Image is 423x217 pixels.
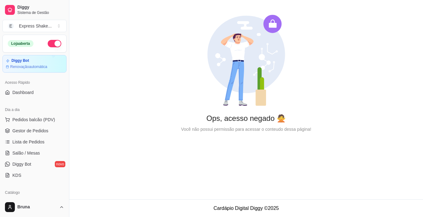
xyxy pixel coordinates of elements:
button: Bruna [2,200,67,215]
a: Gestor de Pedidos [2,126,67,136]
a: Diggy Botnovo [2,159,67,169]
span: Sistema de Gestão [17,10,64,15]
div: Catálogo [2,188,67,198]
div: Dia a dia [2,105,67,115]
span: Bruna [17,204,57,210]
button: Select a team [2,20,67,32]
div: Ops, acesso negado 🙅 [79,113,413,123]
footer: Cardápio Digital Diggy © 2025 [69,199,423,217]
a: KDS [2,170,67,180]
span: Dashboard [12,89,34,96]
div: Acesso Rápido [2,78,67,87]
span: Diggy Bot [12,161,31,167]
button: Alterar Status [48,40,61,47]
a: Dashboard [2,87,67,97]
div: Express Shake ... [19,23,52,29]
span: Diggy [17,5,64,10]
button: Pedidos balcão (PDV) [2,115,67,125]
span: Pedidos balcão (PDV) [12,117,55,123]
div: Loja aberta [8,40,33,47]
span: KDS [12,172,21,178]
a: Salão / Mesas [2,148,67,158]
span: Lista de Pedidos [12,139,45,145]
a: Lista de Pedidos [2,137,67,147]
span: Salão / Mesas [12,150,40,156]
div: Você não possui permissão para acessar o conteudo dessa página! [79,126,413,133]
a: DiggySistema de Gestão [2,2,67,17]
article: Renovação automática [10,64,47,69]
a: Diggy BotRenovaçãoautomática [2,55,67,73]
span: Gestor de Pedidos [12,128,48,134]
span: E [8,23,14,29]
article: Diggy Bot [11,58,29,63]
